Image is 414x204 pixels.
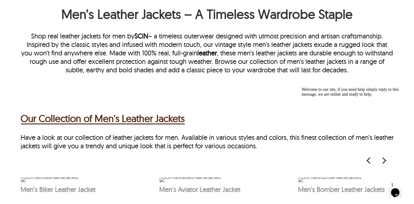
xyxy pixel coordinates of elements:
[2,2,111,12] div: Welcome to our site, if you need help simply reply to this message, we are online and ready to help.
[160,185,292,194] p: Men's Aviator Leather Jacket
[130,160,152,176] div: See Products
[389,180,408,198] iframe: chat widget
[2,2,100,12] span: Welcome to our site, if you need help simply reply to this message, we are online and ready to help.
[160,177,292,194] a: Scin mens-aviator-leather-jacketscart-iconMen's Aviator Leather Jacket
[21,6,393,25] h1: Men’s Leather Jackets – A Timeless Wardrobe Staple
[275,163,285,173] img: cart-icon
[299,85,408,177] iframe: chat widget
[134,32,148,40] a: SCIN
[21,32,393,74] p: Shop real leather jackets for men by – a timeless outerwear designed with utmost precision and ar...
[21,185,154,194] p: Men's Biker Leather Jacket
[21,177,154,194] a: Scin mens-biker-leather-jacketscart-iconMen's Biker Leather Jacket
[136,163,146,173] img: cart-icon
[160,177,292,182] div: Men's Aviator Leather Jacket
[21,111,185,126] h2: Our Collection of Men’s Leather Jackets
[160,177,221,182] img: Scin mens-aviator-leather-jackets
[21,177,154,182] div: Men's Biker Leather Jacket
[269,160,291,176] div: See Products
[298,177,361,182] img: Scin mens-bomber-leather-jackets
[21,177,79,182] img: Scin mens-biker-leather-jackets
[197,49,217,57] a: leather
